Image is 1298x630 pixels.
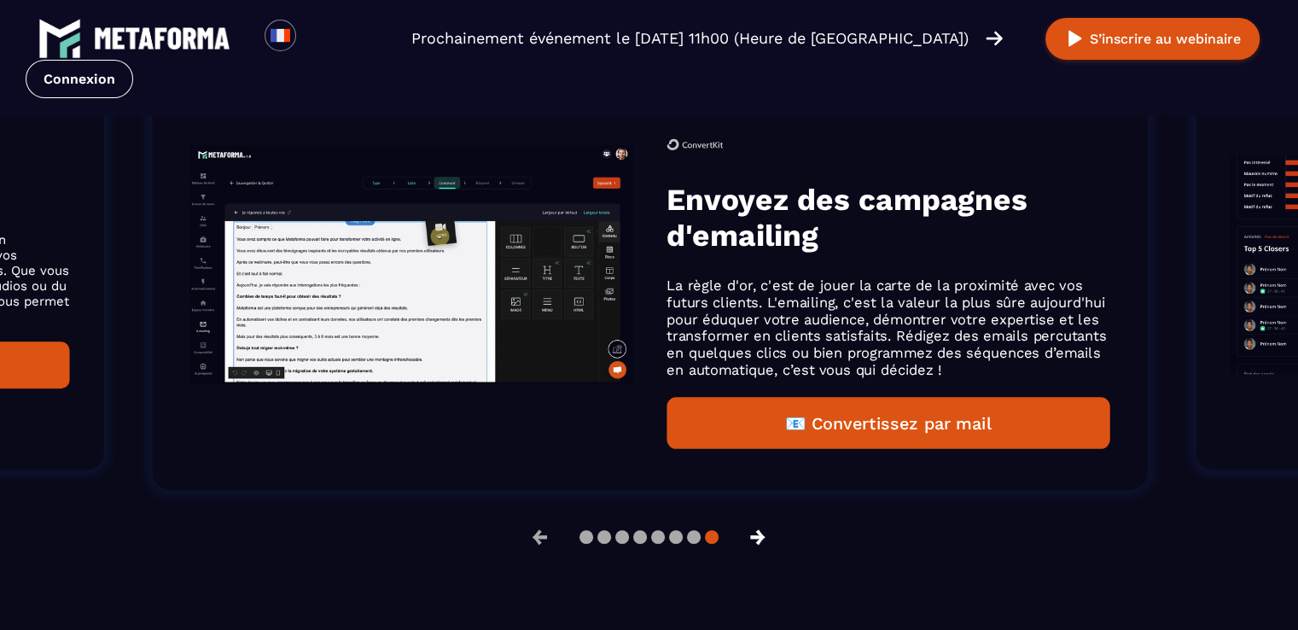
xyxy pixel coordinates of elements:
[518,516,562,557] button: ←
[38,17,81,60] img: logo
[94,27,230,50] img: logo
[986,29,1003,48] img: arrow-right
[190,145,633,384] img: gif
[26,60,133,98] a: Connexion
[666,125,723,163] img: icon
[270,25,291,46] img: fr
[666,182,1109,254] h3: Envoyez des campagnes d'emailing
[296,20,338,57] div: Search for option
[666,397,1109,448] button: 📧 Convertissez par mail
[1064,28,1086,50] img: play
[311,28,323,49] input: Search for option
[411,26,969,50] p: Prochainement événement le [DATE] 11h00 (Heure de [GEOGRAPHIC_DATA])
[666,277,1109,378] p: La règle d'or, c'est de jouer la carte de la proximité avec vos futurs clients. L'emailing, c'est...
[736,516,780,557] button: →
[1045,18,1260,60] button: S’inscrire au webinaire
